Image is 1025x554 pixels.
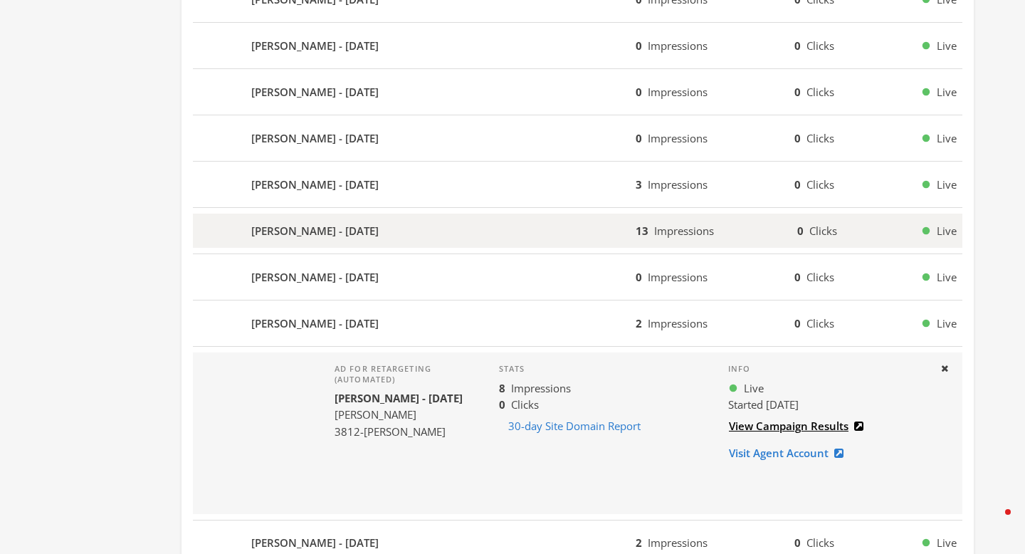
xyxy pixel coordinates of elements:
[728,364,928,374] h4: Info
[937,177,957,193] span: Live
[251,177,379,193] b: [PERSON_NAME] - [DATE]
[335,407,476,423] div: [PERSON_NAME]
[636,316,642,330] b: 2
[794,316,801,330] b: 0
[511,381,571,395] span: Impressions
[636,38,642,53] b: 0
[636,131,642,145] b: 0
[806,270,834,284] span: Clicks
[744,380,764,397] span: Live
[794,85,801,99] b: 0
[806,131,834,145] span: Clicks
[499,381,505,395] b: 8
[728,440,853,466] a: Visit Agent Account
[794,38,801,53] b: 0
[251,535,379,551] b: [PERSON_NAME] - [DATE]
[937,269,957,286] span: Live
[648,38,708,53] span: Impressions
[636,177,642,192] b: 3
[636,85,642,99] b: 0
[193,167,962,202] button: [PERSON_NAME] - [DATE]3Impressions0ClicksLive
[809,224,837,238] span: Clicks
[251,223,379,239] b: [PERSON_NAME] - [DATE]
[499,413,650,439] button: 30-day Site Domain Report
[636,224,648,238] b: 13
[648,177,708,192] span: Impressions
[977,506,1011,540] iframe: Intercom live chat
[806,177,834,192] span: Clicks
[193,75,962,109] button: [PERSON_NAME] - [DATE]0Impressions0ClicksLive
[251,38,379,54] b: [PERSON_NAME] - [DATE]
[193,306,962,340] button: [PERSON_NAME] - [DATE]2Impressions0ClicksLive
[499,364,705,374] h4: Stats
[937,84,957,100] span: Live
[794,270,801,284] b: 0
[654,224,714,238] span: Impressions
[794,131,801,145] b: 0
[797,224,804,238] b: 0
[806,38,834,53] span: Clicks
[648,85,708,99] span: Impressions
[806,535,834,550] span: Clicks
[193,214,962,248] button: [PERSON_NAME] - [DATE]13Impressions0ClicksLive
[193,121,962,155] button: [PERSON_NAME] - [DATE]0Impressions0ClicksLive
[794,535,801,550] b: 0
[937,223,957,239] span: Live
[648,535,708,550] span: Impressions
[251,130,379,147] b: [PERSON_NAME] - [DATE]
[335,364,476,385] h4: Ad for retargeting (automated)
[251,84,379,100] b: [PERSON_NAME] - [DATE]
[937,535,957,551] span: Live
[335,391,463,405] b: [PERSON_NAME] - [DATE]
[937,38,957,54] span: Live
[728,413,873,439] a: View Campaign Results
[499,397,505,412] b: 0
[728,397,928,413] div: Started [DATE]
[937,315,957,332] span: Live
[648,316,708,330] span: Impressions
[251,269,379,286] b: [PERSON_NAME] - [DATE]
[335,424,476,440] div: 3812-[PERSON_NAME]
[794,177,801,192] b: 0
[648,131,708,145] span: Impressions
[193,260,962,294] button: [PERSON_NAME] - [DATE]0Impressions0ClicksLive
[937,130,957,147] span: Live
[251,315,379,332] b: [PERSON_NAME] - [DATE]
[648,270,708,284] span: Impressions
[193,28,962,63] button: [PERSON_NAME] - [DATE]0Impressions0ClicksLive
[636,535,642,550] b: 2
[511,397,539,412] span: Clicks
[636,270,642,284] b: 0
[806,316,834,330] span: Clicks
[806,85,834,99] span: Clicks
